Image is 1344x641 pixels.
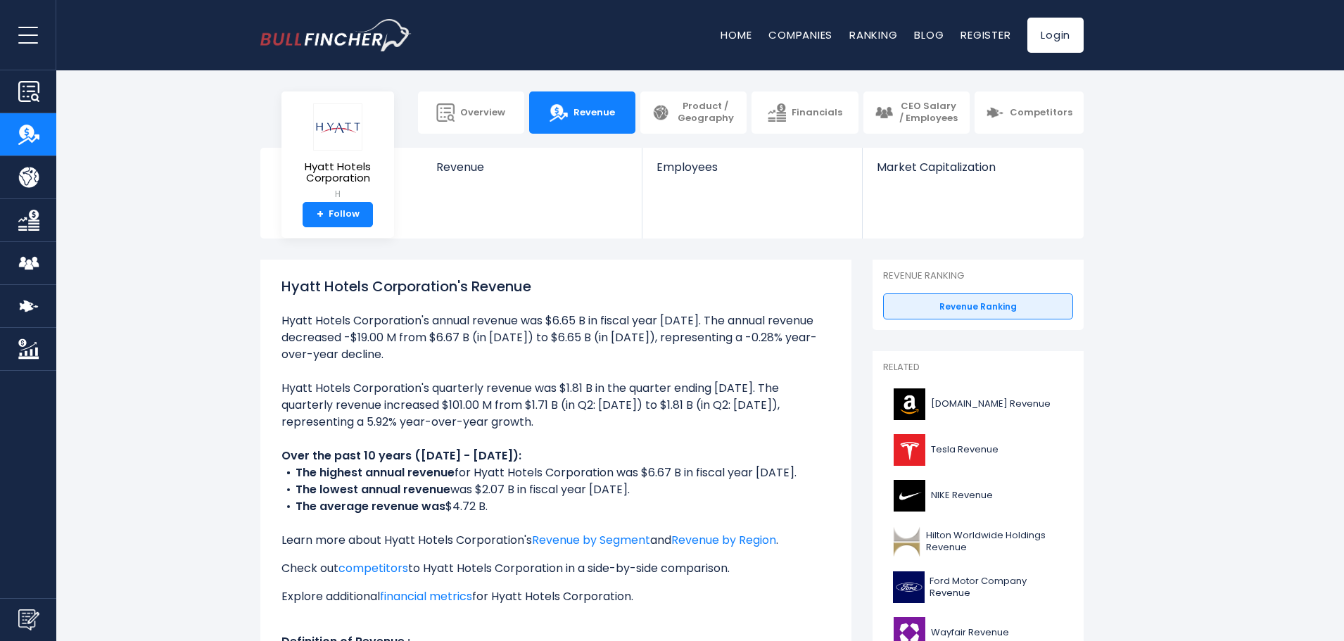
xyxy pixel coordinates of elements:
a: financial metrics [380,588,472,604]
li: was $2.07 B in fiscal year [DATE]. [281,481,830,498]
strong: + [317,208,324,221]
a: Revenue by Segment [532,532,650,548]
span: Competitors [1010,107,1072,119]
a: Companies [768,27,832,42]
a: Go to homepage [260,19,412,51]
p: Revenue Ranking [883,270,1073,282]
a: Product / Geography [640,91,747,134]
a: Ford Motor Company Revenue [883,568,1073,607]
span: Revenue [573,107,615,119]
span: Financials [792,107,842,119]
span: Hyatt Hotels Corporation [293,161,383,184]
img: F logo [892,571,925,603]
img: HLT logo [892,526,922,557]
a: Home [721,27,752,42]
a: Competitors [975,91,1084,134]
li: $4.72 B. [281,498,830,515]
span: Employees [657,160,847,174]
a: Overview [418,91,524,134]
a: [DOMAIN_NAME] Revenue [883,385,1073,424]
a: Market Capitalization [863,148,1082,198]
a: Financials [752,91,858,134]
p: Related [883,362,1073,374]
span: Market Capitalization [877,160,1068,174]
a: Register [961,27,1010,42]
img: NKE logo [892,480,927,512]
a: Hilton Worldwide Holdings Revenue [883,522,1073,561]
a: Revenue Ranking [883,293,1073,320]
a: Revenue [422,148,642,198]
p: Check out to Hyatt Hotels Corporation in a side-by-side comparison. [281,560,830,577]
img: AMZN logo [892,388,927,420]
a: competitors [338,560,408,576]
span: Overview [460,107,505,119]
a: Hyatt Hotels Corporation H [292,103,383,202]
a: CEO Salary / Employees [863,91,970,134]
p: Explore additional for Hyatt Hotels Corporation. [281,588,830,605]
a: Blog [914,27,944,42]
a: Revenue [529,91,635,134]
img: TSLA logo [892,434,927,466]
b: Over the past 10 years ([DATE] - [DATE]): [281,448,521,464]
span: CEO Salary / Employees [899,101,958,125]
b: The highest annual revenue [296,464,455,481]
h1: Hyatt Hotels Corporation's Revenue [281,276,830,297]
a: Login [1027,18,1084,53]
a: Tesla Revenue [883,431,1073,469]
small: H [293,188,383,201]
a: Revenue by Region [671,532,776,548]
a: NIKE Revenue [883,476,1073,515]
li: Hyatt Hotels Corporation's quarterly revenue was $1.81 B in the quarter ending [DATE]. The quarte... [281,380,830,431]
a: Ranking [849,27,897,42]
span: Revenue [436,160,628,174]
span: Product / Geography [676,101,735,125]
b: The average revenue was [296,498,445,514]
li: for Hyatt Hotels Corporation was $6.67 B in fiscal year [DATE]. [281,464,830,481]
p: Learn more about Hyatt Hotels Corporation's and . [281,532,830,549]
img: bullfincher logo [260,19,412,51]
li: Hyatt Hotels Corporation's annual revenue was $6.65 B in fiscal year [DATE]. The annual revenue d... [281,312,830,363]
b: The lowest annual revenue [296,481,450,497]
a: +Follow [303,202,373,227]
a: Employees [642,148,861,198]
